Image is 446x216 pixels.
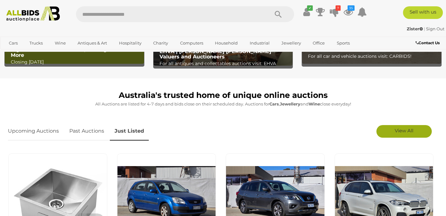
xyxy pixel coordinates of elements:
a: 7 [330,6,339,18]
strong: Cars [269,101,279,106]
button: Search [262,6,294,22]
a: [GEOGRAPHIC_DATA] [5,48,58,59]
p: For all car and vehicle auctions visit: CARBIDS! [308,52,438,60]
a: EHVA | Evans Hastings Valuers and Auctioneers EHVA | [PERSON_NAME] [PERSON_NAME] Valuers and Auct... [154,10,293,66]
a: ✔ [302,6,311,18]
a: Sports [333,38,354,48]
img: Allbids.com.au [3,6,63,21]
p: All Auctions are listed for 4-7 days and bids close on their scheduled day. Auctions for , and cl... [8,100,438,108]
h1: Australia's trusted home of unique online auctions [8,91,438,100]
b: EHVA | [PERSON_NAME] [PERSON_NAME] Valuers and Auctioneers [160,48,271,60]
a: Just Listed [110,122,149,141]
a: Hospitality [115,38,146,48]
a: Trucks [25,38,47,48]
strong: Zister [407,26,423,31]
a: Upcoming Auctions [8,122,64,141]
a: Industrial [246,38,274,48]
strong: Wine [309,101,320,106]
a: Wine [51,38,70,48]
a: 35 [343,6,353,18]
span: View All [395,128,413,134]
i: 7 [336,5,341,11]
span: | [424,26,425,31]
a: Computers [176,38,207,48]
b: Big Brand Sale - Electronics, Whitegoods and More [11,46,131,58]
i: ✔ [307,5,313,11]
a: Charity [149,38,172,48]
p: For all antiques and collectables auctions visit: EHVA [160,60,290,68]
p: Closing [DATE] [11,58,141,66]
a: Jewellery [277,38,305,48]
a: Household [211,38,242,48]
i: 35 [348,5,355,11]
a: Zister [407,26,424,31]
a: Cars [5,38,22,48]
b: Contact Us [416,40,440,45]
a: Sign Out [426,26,444,31]
strong: Jewellery [280,101,300,106]
a: View All [376,125,432,138]
a: Office [309,38,329,48]
a: Antiques & Art [73,38,111,48]
a: Sell with us [403,6,443,19]
a: Past Auctions [65,122,109,141]
a: Contact Us [416,39,441,46]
